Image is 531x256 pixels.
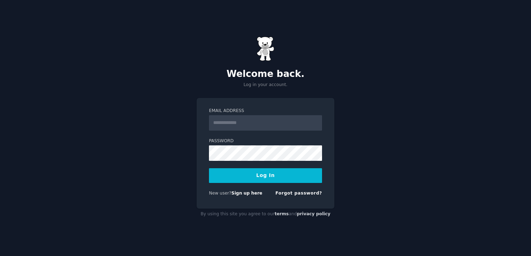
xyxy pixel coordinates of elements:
[209,108,322,114] label: Email Address
[257,37,274,61] img: Gummy Bear
[209,191,231,196] span: New user?
[297,211,330,216] a: privacy policy
[209,168,322,183] button: Log In
[275,191,322,196] a: Forgot password?
[197,82,334,88] p: Log in your account.
[209,138,322,144] label: Password
[231,191,262,196] a: Sign up here
[197,68,334,80] h2: Welcome back.
[275,211,289,216] a: terms
[197,209,334,220] div: By using this site you agree to our and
